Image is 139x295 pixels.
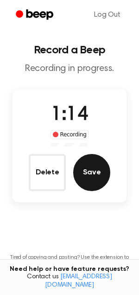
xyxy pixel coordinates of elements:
a: [EMAIL_ADDRESS][DOMAIN_NAME] [45,274,112,289]
div: Recording [51,130,89,139]
button: Save Audio Record [73,154,110,191]
h1: Record a Beep [7,45,132,56]
span: Contact us [6,273,133,289]
a: Log Out [85,4,130,26]
span: 1:14 [51,105,88,125]
button: Delete Audio Record [29,154,66,191]
a: Beep [9,6,62,24]
p: Tired of copying and pasting? Use the extension to automatically insert your recordings. [7,254,132,268]
p: Recording in progress. [7,63,132,75]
